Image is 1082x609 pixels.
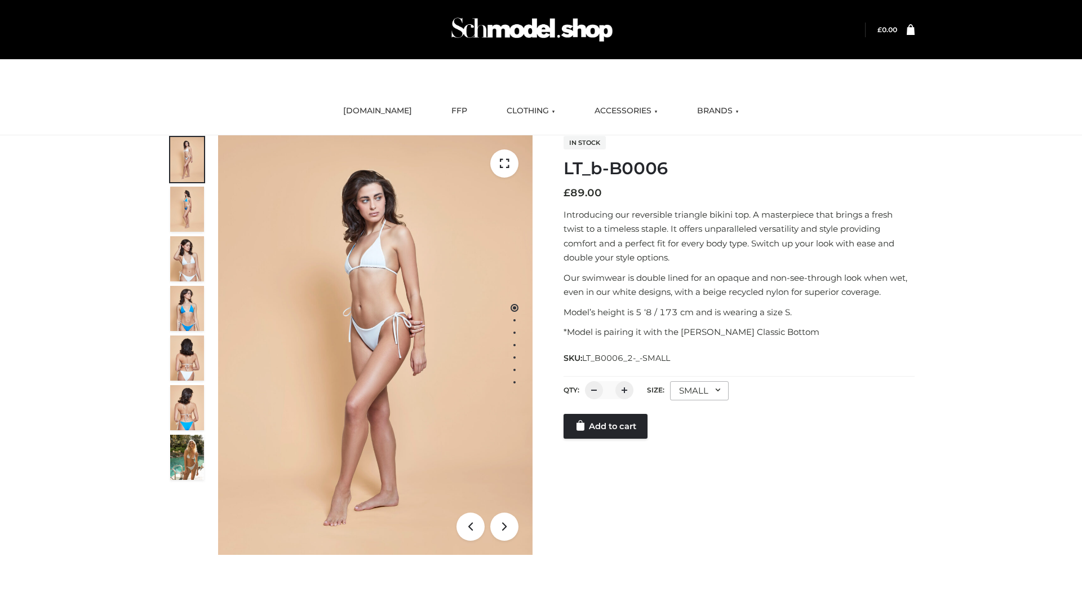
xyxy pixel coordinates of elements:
bdi: 89.00 [564,187,602,199]
img: ArielClassicBikiniTop_CloudNine_AzureSky_OW114ECO_4-scaled.jpg [170,286,204,331]
span: £ [877,25,882,34]
a: FFP [443,99,476,123]
a: BRANDS [689,99,747,123]
p: Model’s height is 5 ‘8 / 173 cm and is wearing a size S. [564,305,915,320]
img: ArielClassicBikiniTop_CloudNine_AzureSky_OW114ECO_3-scaled.jpg [170,236,204,281]
span: SKU: [564,351,671,365]
p: *Model is pairing it with the [PERSON_NAME] Classic Bottom [564,325,915,339]
img: ArielClassicBikiniTop_CloudNine_AzureSky_OW114ECO_1-scaled.jpg [170,137,204,182]
div: SMALL [670,381,729,400]
p: Introducing our reversible triangle bikini top. A masterpiece that brings a fresh twist to a time... [564,208,915,265]
span: £ [564,187,570,199]
a: [DOMAIN_NAME] [335,99,420,123]
bdi: 0.00 [877,25,897,34]
a: £0.00 [877,25,897,34]
p: Our swimwear is double lined for an opaque and non-see-through look when wet, even in our white d... [564,271,915,299]
label: Size: [647,386,664,394]
span: LT_B0006_2-_-SMALL [582,353,670,363]
img: ArielClassicBikiniTop_CloudNine_AzureSky_OW114ECO_8-scaled.jpg [170,385,204,430]
h1: LT_b-B0006 [564,158,915,179]
img: ArielClassicBikiniTop_CloudNine_AzureSky_OW114ECO_7-scaled.jpg [170,336,204,381]
span: In stock [564,136,606,149]
a: CLOTHING [498,99,564,123]
img: ArielClassicBikiniTop_CloudNine_AzureSky_OW114ECO_1 [218,135,533,555]
img: Arieltop_CloudNine_AzureSky2.jpg [170,435,204,480]
img: Schmodel Admin 964 [447,7,617,52]
img: ArielClassicBikiniTop_CloudNine_AzureSky_OW114ECO_2-scaled.jpg [170,187,204,232]
a: ACCESSORIES [586,99,666,123]
a: Add to cart [564,414,648,439]
label: QTY: [564,386,579,394]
